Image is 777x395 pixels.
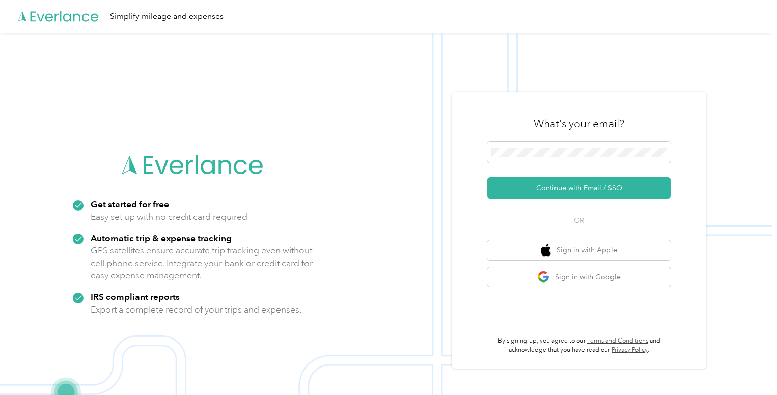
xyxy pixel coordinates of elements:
[487,177,671,199] button: Continue with Email / SSO
[487,240,671,260] button: apple logoSign in with Apple
[91,211,247,223] p: Easy set up with no credit card required
[487,267,671,287] button: google logoSign in with Google
[91,291,180,302] strong: IRS compliant reports
[91,244,313,282] p: GPS satellites ensure accurate trip tracking even without cell phone service. Integrate your bank...
[534,117,624,131] h3: What's your email?
[487,336,671,354] p: By signing up, you agree to our and acknowledge that you have read our .
[91,303,301,316] p: Export a complete record of your trips and expenses.
[561,215,597,226] span: OR
[537,271,550,284] img: google logo
[587,337,648,345] a: Terms and Conditions
[110,10,224,23] div: Simplify mileage and expenses
[541,244,551,257] img: apple logo
[91,233,232,243] strong: Automatic trip & expense tracking
[91,199,169,209] strong: Get started for free
[612,346,648,354] a: Privacy Policy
